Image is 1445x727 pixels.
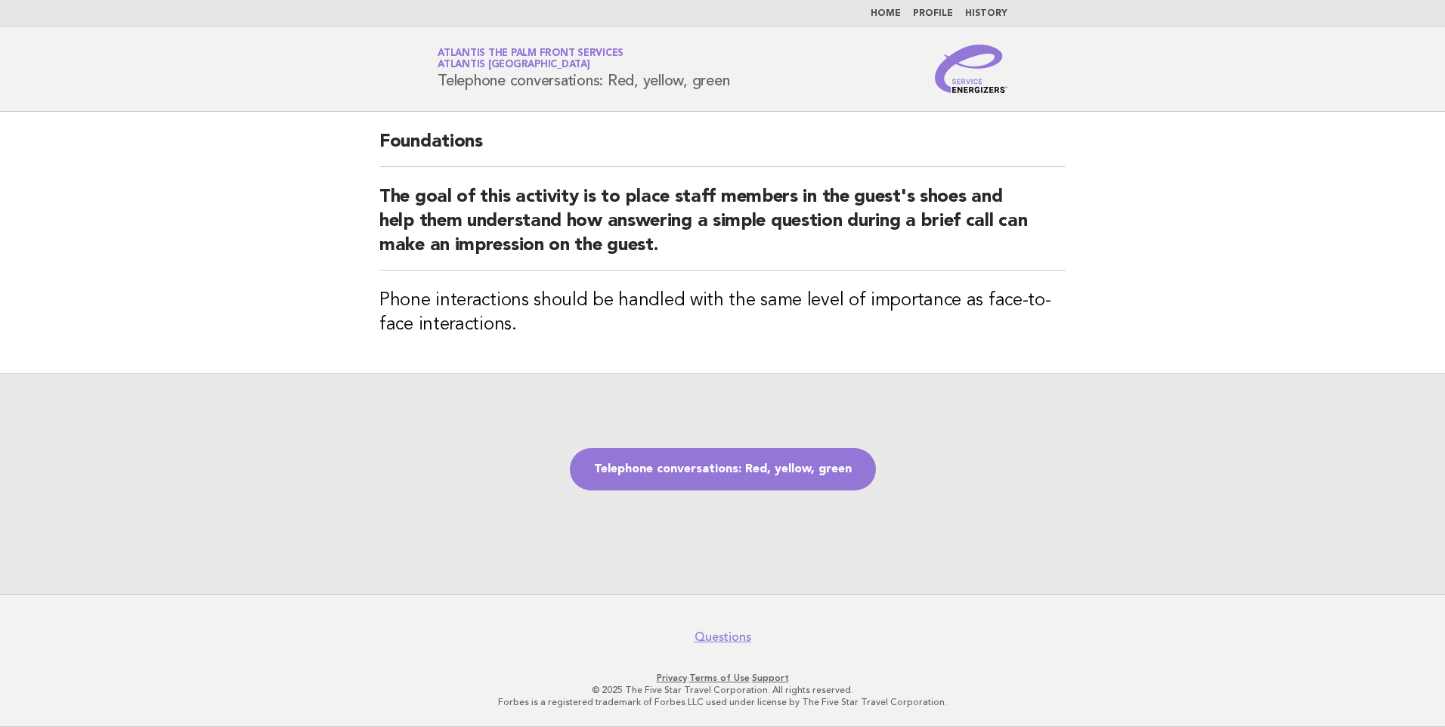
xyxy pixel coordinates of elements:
[379,130,1066,167] h2: Foundations
[695,630,751,645] a: Questions
[260,672,1185,684] p: · ·
[965,9,1007,18] a: History
[379,289,1066,337] h3: Phone interactions should be handled with the same level of importance as face-to-face interactions.
[935,45,1007,93] img: Service Energizers
[689,673,750,683] a: Terms of Use
[752,673,789,683] a: Support
[871,9,901,18] a: Home
[260,696,1185,708] p: Forbes is a registered trademark of Forbes LLC used under license by The Five Star Travel Corpora...
[913,9,953,18] a: Profile
[657,673,687,683] a: Privacy
[438,49,729,88] h1: Telephone conversations: Red, yellow, green
[260,684,1185,696] p: © 2025 The Five Star Travel Corporation. All rights reserved.
[438,48,623,70] a: Atlantis The Palm Front ServicesAtlantis [GEOGRAPHIC_DATA]
[379,185,1066,271] h2: The goal of this activity is to place staff members in the guest's shoes and help them understand...
[438,60,590,70] span: Atlantis [GEOGRAPHIC_DATA]
[570,448,876,490] a: Telephone conversations: Red, yellow, green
